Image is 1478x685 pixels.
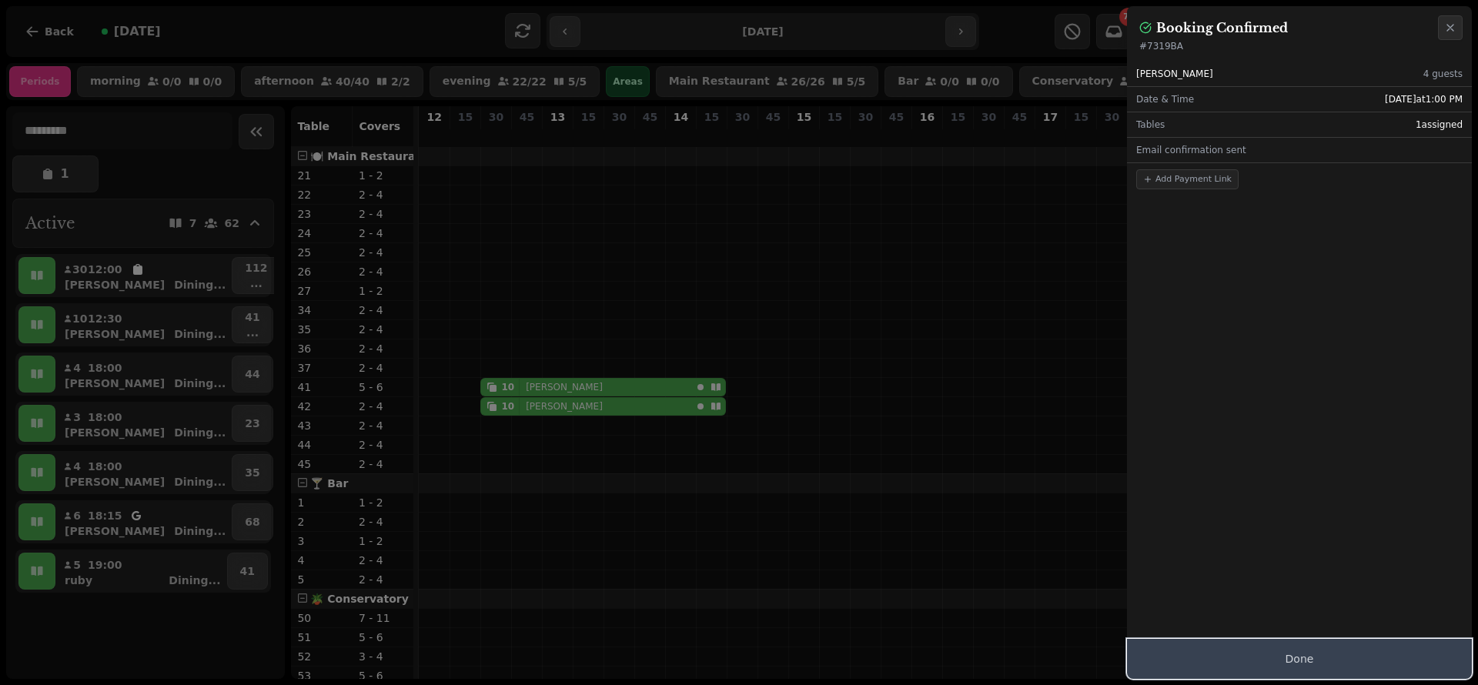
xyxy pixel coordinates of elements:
[1139,40,1460,52] p: # 7319BA
[1385,93,1463,105] span: [DATE] at 1:00 PM
[1136,169,1239,189] button: Add Payment Link
[1136,68,1213,80] span: [PERSON_NAME]
[1127,138,1472,162] div: Email confirmation sent
[1136,93,1194,105] span: Date & Time
[1136,119,1165,131] span: Tables
[1127,639,1472,679] button: Done
[1416,119,1463,131] span: 1 assigned
[1423,68,1463,80] span: 4 guests
[1156,18,1288,37] h2: Booking Confirmed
